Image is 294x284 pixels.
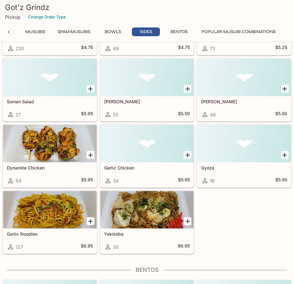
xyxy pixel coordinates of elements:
h3: Got'z Grindz [5,2,289,12]
button: Spam Musubis [54,27,94,36]
span: 73 [210,46,215,51]
div: Yakisoba [100,191,194,228]
button: Bentos [165,27,193,36]
span: 30 [113,244,118,250]
span: 27 [16,112,21,118]
button: Musubis [21,27,49,36]
h5: $5.95 [275,177,287,184]
div: Salmon Patty [197,59,291,96]
button: Add Gyoza [281,151,289,159]
h5: [PERSON_NAME] [104,99,190,104]
button: Add Ahi Patty [184,85,191,93]
h5: $5.95 [81,111,93,118]
h4: Bentos [2,267,292,273]
h5: [PERSON_NAME] [201,99,287,104]
button: Add Dynamite Chicken [87,151,94,159]
a: [PERSON_NAME]55$5.50 [100,58,194,121]
a: Garlic Noodles127$6.95 [3,191,97,254]
span: 49 [113,46,119,51]
div: Garlic Chicken [100,125,194,162]
a: Somen Salad27$5.95 [3,58,97,121]
a: Gyoza16$5.95 [197,125,291,188]
div: Gyoza [197,125,291,162]
h5: Garlic Noodles [7,231,93,237]
button: Add Salmon Patty [281,85,289,93]
button: Change Order Type [25,12,69,22]
h5: $6.95 [178,243,190,251]
a: Yakisoba30$6.95 [100,191,194,254]
p: Pickup [5,14,20,20]
span: 46 [210,112,216,118]
h5: $4.75 [81,45,93,52]
a: Dynamite Chicken54$5.95 [3,125,97,188]
span: 230 [16,46,24,51]
h5: Dynamite Chicken [7,165,93,170]
a: [PERSON_NAME]46$5.50 [197,58,291,121]
button: Add Garlic Noodles [87,217,94,225]
h5: $5.25 [275,45,287,52]
button: Add Garlic Chicken [184,151,191,159]
span: 34 [113,178,119,184]
span: 127 [16,244,23,250]
button: Sides [132,27,160,36]
h5: Somen Salad [7,99,93,104]
div: Garlic Noodles [3,191,97,228]
div: Ahi Patty [100,59,194,96]
h5: $5.50 [178,111,190,118]
h5: $5.50 [275,111,287,118]
h5: $5.95 [81,177,93,184]
button: Bowls [99,27,127,36]
span: 55 [113,112,118,118]
a: Garlic Chicken34$5.95 [100,125,194,188]
span: 16 [210,178,214,184]
button: Add Somen Salad [87,85,94,93]
h5: $4.75 [178,45,190,52]
h5: $6.95 [81,243,93,251]
h5: Garlic Chicken [104,165,190,170]
h5: Gyoza [201,165,287,170]
div: Somen Salad [3,59,97,96]
span: 54 [16,178,22,184]
div: Dynamite Chicken [3,125,97,162]
h5: Yakisoba [104,231,190,237]
button: Popular Musubi Combinations [198,27,279,36]
button: Add Yakisoba [184,217,191,225]
h5: $5.95 [178,177,190,184]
